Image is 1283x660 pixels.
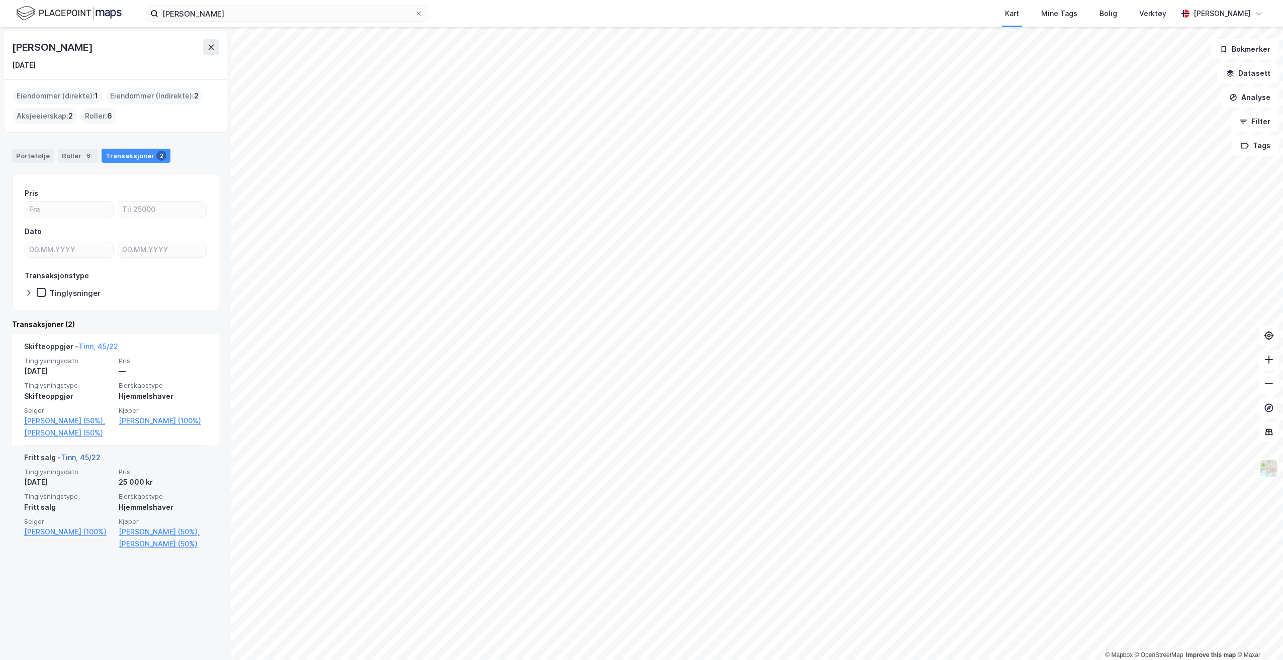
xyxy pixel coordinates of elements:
[118,202,206,217] input: Til 25000
[68,110,73,122] span: 2
[24,406,113,415] span: Selger
[1218,63,1279,83] button: Datasett
[1139,8,1166,20] div: Verktøy
[119,415,207,427] a: [PERSON_NAME] (100%)
[119,390,207,402] div: Hjemmelshaver
[156,151,166,161] div: 2
[119,517,207,526] span: Kjøper
[1232,136,1279,156] button: Tags
[13,88,102,104] div: Eiendommer (direkte) :
[1231,112,1279,132] button: Filter
[12,39,95,55] div: [PERSON_NAME]
[58,149,98,163] div: Roller
[61,453,101,462] a: Tinn, 45/22
[24,365,113,377] div: [DATE]
[24,476,113,488] div: [DATE]
[1194,8,1251,20] div: [PERSON_NAME]
[24,427,113,439] a: [PERSON_NAME] (50%)
[106,88,203,104] div: Eiendommer (Indirekte) :
[24,381,113,390] span: Tinglysningstype
[1135,651,1183,658] a: OpenStreetMap
[1105,651,1133,658] a: Mapbox
[24,492,113,501] span: Tinglysningstype
[119,501,207,513] div: Hjemmelshaver
[102,149,170,163] div: Transaksjoner
[81,108,116,124] div: Roller :
[12,149,54,163] div: Portefølje
[119,476,207,488] div: 25 000 kr
[1186,651,1236,658] a: Improve this map
[119,468,207,476] span: Pris
[1221,87,1279,107] button: Analyse
[50,288,101,298] div: Tinglysninger
[25,242,113,257] input: DD.MM.YYYY
[1233,612,1283,660] iframe: Chat Widget
[119,365,207,377] div: —
[24,415,113,427] a: [PERSON_NAME] (50%),
[24,468,113,476] span: Tinglysningsdato
[1233,612,1283,660] div: Kontrollprogram for chat
[119,492,207,501] span: Eierskapstype
[119,526,207,538] a: [PERSON_NAME] (50%),
[158,6,415,21] input: Søk på adresse, matrikkel, gårdeiere, leietakere eller personer
[25,187,38,199] div: Pris
[1041,8,1077,20] div: Mine Tags
[25,270,89,282] div: Transaksjonstype
[24,452,101,468] div: Fritt salg -
[24,341,118,357] div: Skifteoppgjør -
[95,90,98,102] span: 1
[24,526,113,538] a: [PERSON_NAME] (100%)
[118,242,206,257] input: DD.MM.YYYY
[25,202,113,217] input: Fra
[1005,8,1019,20] div: Kart
[119,406,207,415] span: Kjøper
[24,517,113,526] span: Selger
[24,357,113,365] span: Tinglysningsdato
[12,59,36,71] div: [DATE]
[107,110,112,122] span: 6
[1259,459,1278,478] img: Z
[1211,39,1279,59] button: Bokmerker
[1099,8,1117,20] div: Bolig
[12,318,219,331] div: Transaksjoner (2)
[119,381,207,390] span: Eierskapstype
[25,226,42,238] div: Dato
[78,342,118,351] a: Tinn, 45/22
[13,108,77,124] div: Aksjeeierskap :
[16,5,122,22] img: logo.f888ab2527a4732fd821a326f86c7f29.svg
[194,90,199,102] span: 2
[119,538,207,550] a: [PERSON_NAME] (50%)
[24,501,113,513] div: Fritt salg
[83,151,94,161] div: 6
[24,390,113,402] div: Skifteoppgjør
[119,357,207,365] span: Pris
